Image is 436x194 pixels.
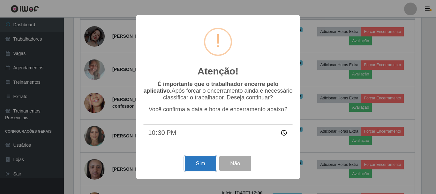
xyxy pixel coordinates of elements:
p: Você confirma a data e hora de encerramento abaixo? [143,106,293,113]
b: É importante que o trabalhador encerre pelo aplicativo. [143,81,278,94]
button: Não [219,156,251,171]
h2: Atenção! [198,66,238,77]
p: Após forçar o encerramento ainda é necessário classificar o trabalhador. Deseja continuar? [143,81,293,101]
button: Sim [185,156,216,171]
